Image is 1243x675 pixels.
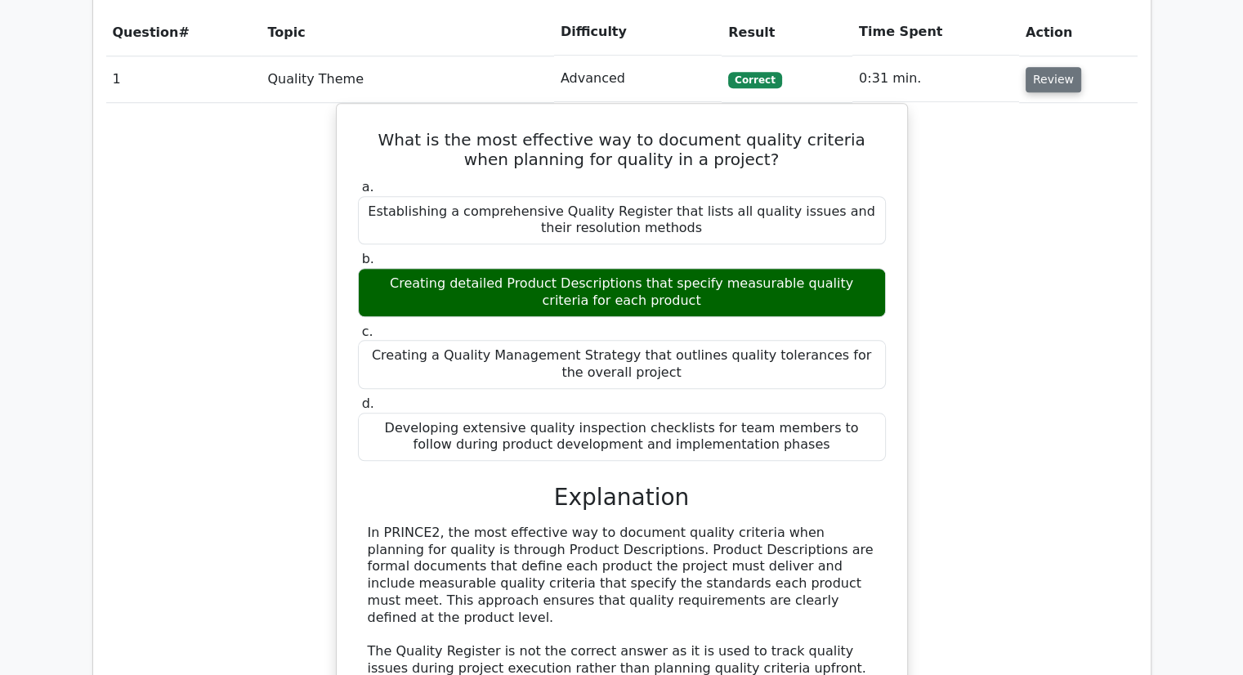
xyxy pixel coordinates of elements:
[852,9,1019,56] th: Time Spent
[554,9,722,56] th: Difficulty
[358,340,886,389] div: Creating a Quality Management Strategy that outlines quality tolerances for the overall project
[362,324,373,339] span: c.
[261,56,553,102] td: Quality Theme
[1026,67,1081,92] button: Review
[722,9,852,56] th: Result
[113,25,179,40] span: Question
[362,179,374,194] span: a.
[358,268,886,317] div: Creating detailed Product Descriptions that specify measurable quality criteria for each product
[554,56,722,102] td: Advanced
[1019,9,1138,56] th: Action
[106,56,262,102] td: 1
[356,130,888,169] h5: What is the most effective way to document quality criteria when planning for quality in a project?
[261,9,553,56] th: Topic
[358,413,886,462] div: Developing extensive quality inspection checklists for team members to follow during product deve...
[728,72,781,88] span: Correct
[106,9,262,56] th: #
[852,56,1019,102] td: 0:31 min.
[362,251,374,266] span: b.
[368,484,876,512] h3: Explanation
[362,396,374,411] span: d.
[358,196,886,245] div: Establishing a comprehensive Quality Register that lists all quality issues and their resolution ...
